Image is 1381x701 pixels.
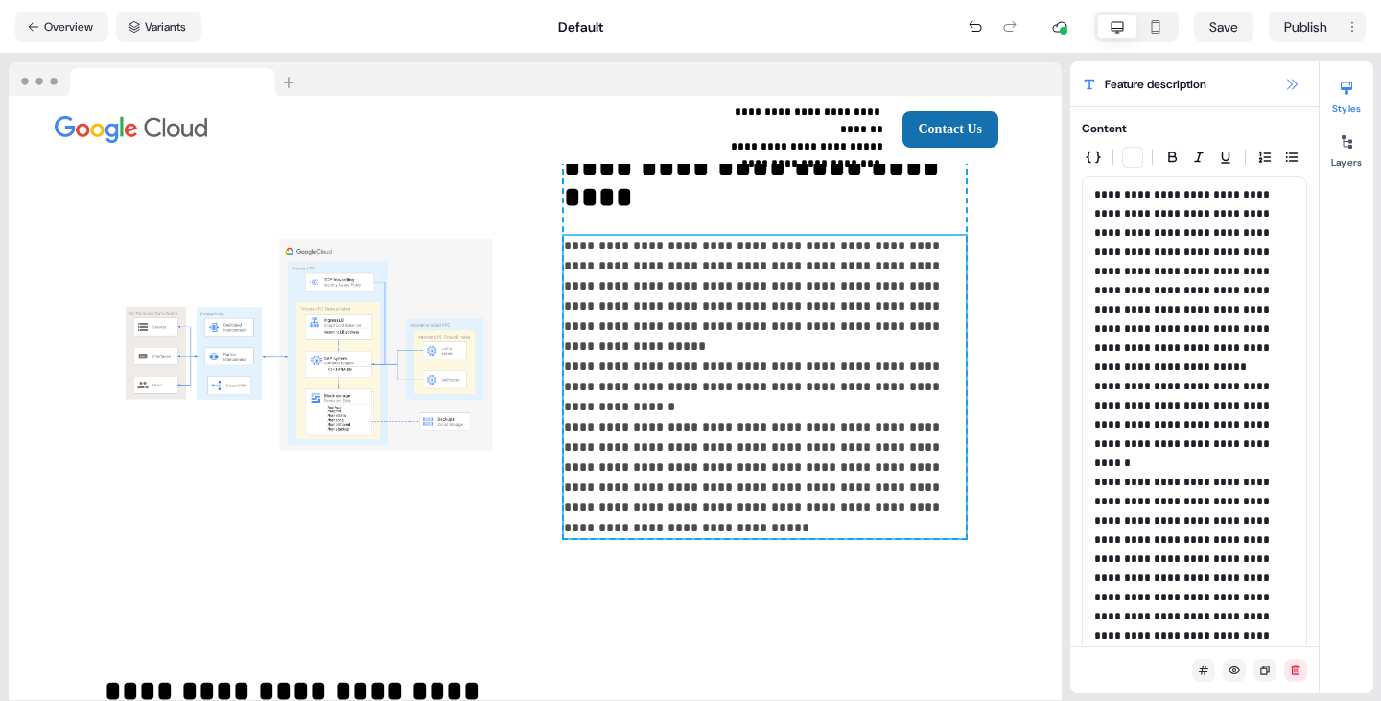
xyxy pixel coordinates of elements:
[9,62,303,97] img: Browser topbar
[15,12,108,42] button: Overview
[1320,127,1373,169] button: Layers
[1105,75,1206,94] span: Feature description
[902,111,999,148] button: Contact Us
[1269,12,1339,42] button: Publish
[116,12,201,42] button: Variants
[1194,12,1253,42] button: Save
[105,152,506,536] img: Image
[55,116,207,143] img: Image
[1082,119,1127,138] div: Content
[1320,73,1373,115] button: Styles
[55,116,361,143] div: Image
[558,17,603,36] div: Default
